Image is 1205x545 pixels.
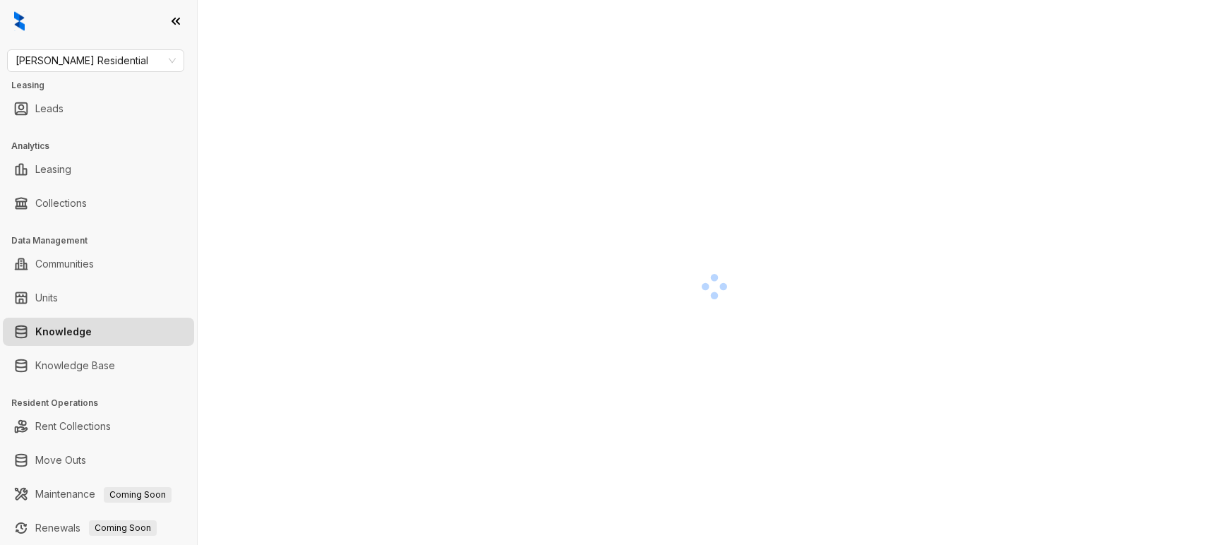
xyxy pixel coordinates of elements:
li: Leads [3,95,194,123]
a: Leads [35,95,64,123]
li: Renewals [3,514,194,542]
h3: Resident Operations [11,397,197,409]
li: Communities [3,250,194,278]
a: Leasing [35,155,71,184]
li: Knowledge Base [3,352,194,380]
h3: Leasing [11,79,197,92]
a: Units [35,284,58,312]
li: Collections [3,189,194,217]
h3: Analytics [11,140,197,152]
li: Knowledge [3,318,194,346]
li: Leasing [3,155,194,184]
a: Move Outs [35,446,86,474]
li: Units [3,284,194,312]
a: Knowledge [35,318,92,346]
img: logo [14,11,25,31]
a: Knowledge Base [35,352,115,380]
li: Rent Collections [3,412,194,441]
h3: Data Management [11,234,197,247]
span: Griffis Residential [16,50,176,71]
a: Collections [35,189,87,217]
li: Move Outs [3,446,194,474]
a: Communities [35,250,94,278]
span: Coming Soon [104,487,172,503]
a: Rent Collections [35,412,111,441]
span: Coming Soon [89,520,157,536]
a: RenewalsComing Soon [35,514,157,542]
li: Maintenance [3,480,194,508]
